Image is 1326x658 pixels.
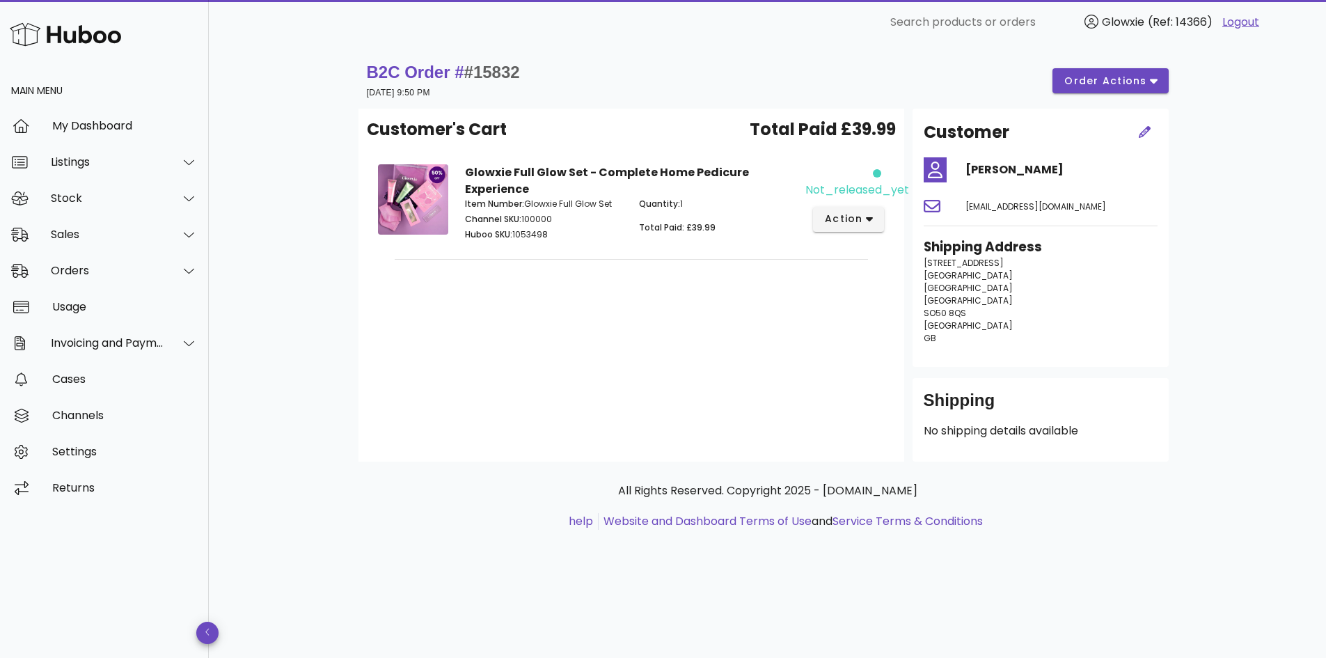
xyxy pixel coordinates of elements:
div: Channels [52,409,198,422]
img: Product Image [378,164,448,235]
li: and [599,513,983,530]
strong: B2C Order # [367,63,520,81]
p: Glowxie Full Glow Set [465,198,623,210]
p: All Rights Reserved. Copyright 2025 - [DOMAIN_NAME] [370,483,1166,499]
span: [GEOGRAPHIC_DATA] [924,282,1013,294]
span: [GEOGRAPHIC_DATA] [924,320,1013,331]
small: [DATE] 9:50 PM [367,88,430,97]
button: order actions [1052,68,1168,93]
span: Quantity: [639,198,680,210]
h3: Shipping Address [924,237,1158,257]
span: [STREET_ADDRESS] [924,257,1004,269]
a: Logout [1222,14,1259,31]
button: action [813,207,885,232]
p: 1053498 [465,228,623,241]
span: GB [924,332,936,344]
span: action [824,212,863,226]
span: [GEOGRAPHIC_DATA] [924,295,1013,306]
div: Usage [52,300,198,313]
span: [EMAIL_ADDRESS][DOMAIN_NAME] [965,201,1106,212]
div: Stock [51,191,164,205]
span: #15832 [464,63,520,81]
div: Returns [52,481,198,494]
div: not_released_yet [805,182,909,198]
div: Cases [52,373,198,386]
div: Listings [51,155,164,169]
p: 100000 [465,213,623,226]
div: My Dashboard [52,119,198,132]
a: Website and Dashboard Terms of Use [603,513,812,529]
span: order actions [1064,74,1147,88]
img: Huboo Logo [10,19,121,49]
span: SO50 8QS [924,307,966,319]
span: Customer's Cart [367,117,507,142]
div: Orders [51,264,164,277]
span: [GEOGRAPHIC_DATA] [924,269,1013,281]
a: Service Terms & Conditions [832,513,983,529]
div: Sales [51,228,164,241]
span: Glowxie [1102,14,1144,30]
div: Invoicing and Payments [51,336,164,350]
div: Shipping [924,389,1158,423]
span: Total Paid £39.99 [750,117,896,142]
span: Huboo SKU: [465,228,512,240]
h4: [PERSON_NAME] [965,162,1158,178]
div: Settings [52,445,198,458]
span: Channel SKU: [465,213,521,225]
h2: Customer [924,120,1009,145]
strong: Glowxie Full Glow Set - Complete Home Pedicure Experience [465,164,749,197]
p: No shipping details available [924,423,1158,439]
span: Total Paid: £39.99 [639,221,716,233]
span: Item Number: [465,198,524,210]
span: (Ref: 14366) [1148,14,1213,30]
a: help [569,513,593,529]
p: 1 [639,198,797,210]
